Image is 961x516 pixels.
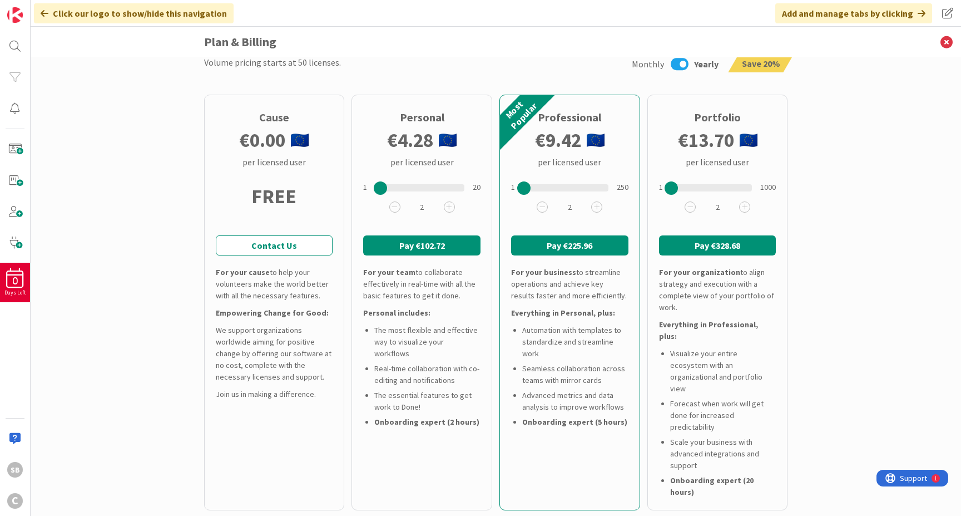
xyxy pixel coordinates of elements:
[387,126,433,155] b: € 4.28
[216,267,270,277] b: For your cause
[659,181,663,193] div: 1
[670,398,776,433] li: Forecast when work will get done for increased predictability
[363,307,481,319] div: Personal includes:
[363,267,481,302] div: to collaborate effectively in real-time with all the basic features to get it done.
[522,363,628,386] li: Seamless collaboration across teams with mirror cards
[617,181,628,193] div: 250
[511,181,515,193] div: 1
[374,325,481,360] li: The most flexible and effective way to visualize your workflows
[216,267,333,302] div: to help your volunteers make the world better with all the necessary features.
[12,277,18,285] span: 0
[522,417,627,427] b: Onboarding expert (5 hours)
[251,169,296,224] div: FREE
[239,126,285,155] b: € 0.00
[670,436,776,471] li: Scale your business with advanced integrations and support
[497,96,537,136] div: Most Popular
[511,307,628,319] div: Everything in Personal, plus:
[403,199,442,215] span: 2
[34,3,234,23] div: Click our logo to show/hide this navigation
[473,181,481,193] div: 20
[363,235,481,255] button: Pay €102.72
[7,493,23,509] div: C
[216,389,333,400] div: Join us in making a difference.
[374,363,481,386] li: Real-time collaboration with co-editing and notifications
[204,27,788,57] h3: Plan & Billing
[698,199,737,215] span: 2
[659,267,740,277] b: For your organization
[632,57,665,71] span: Monthly
[740,134,757,147] img: eu.png
[775,3,932,23] div: Add and manage tabs by clicking
[363,267,415,277] b: For your team
[659,235,776,255] button: Pay €328.68
[7,7,23,23] img: Visit kanbanzone.com
[670,348,776,395] li: Visualize your entire ecosystem with an organizational and portfolio view
[511,267,628,302] div: to streamline operations and achieve key results faster and more efficiently.
[678,126,734,155] b: € 13.70
[216,235,333,255] a: Contact Us
[242,155,306,169] div: per licensed user
[522,390,628,413] li: Advanced metrics and data analysis to improve workflows
[374,390,481,413] li: The essential features to get work to Done!
[216,307,333,319] div: Empowering Change for Good:
[522,325,628,360] li: Automation with templates to standardize and streamline work
[741,56,780,71] span: Save 20%
[390,155,454,169] div: per licensed user
[659,267,776,313] div: to align strategy and execution with a complete view of your portfolio of work.
[7,462,23,478] div: SB
[538,109,601,126] div: Professional
[694,109,741,126] div: Portfolio
[374,417,479,427] b: Onboarding expert (2 hours)
[511,267,576,277] b: For your business
[216,325,333,383] div: We support organizations worldwide aiming for positive change by offering our software at no cost...
[439,134,457,147] img: eu.png
[259,109,289,126] div: Cause
[58,4,61,13] div: 1
[23,2,51,15] span: Support
[670,475,754,497] b: Onboarding expert (20 hours)
[400,109,444,126] div: Personal
[760,181,776,193] div: 1000
[511,235,628,255] button: Pay €225.96
[659,319,776,342] div: Everything in Professional, plus:
[587,134,605,147] img: eu.png
[686,155,749,169] div: per licensed user
[204,56,341,72] div: Volume pricing starts at 50 licenses.
[535,126,581,155] b: € 9.42
[550,199,589,215] span: 2
[694,57,727,71] span: Yearly
[363,181,367,193] div: 1
[291,134,309,147] img: eu.png
[538,155,601,169] div: per licensed user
